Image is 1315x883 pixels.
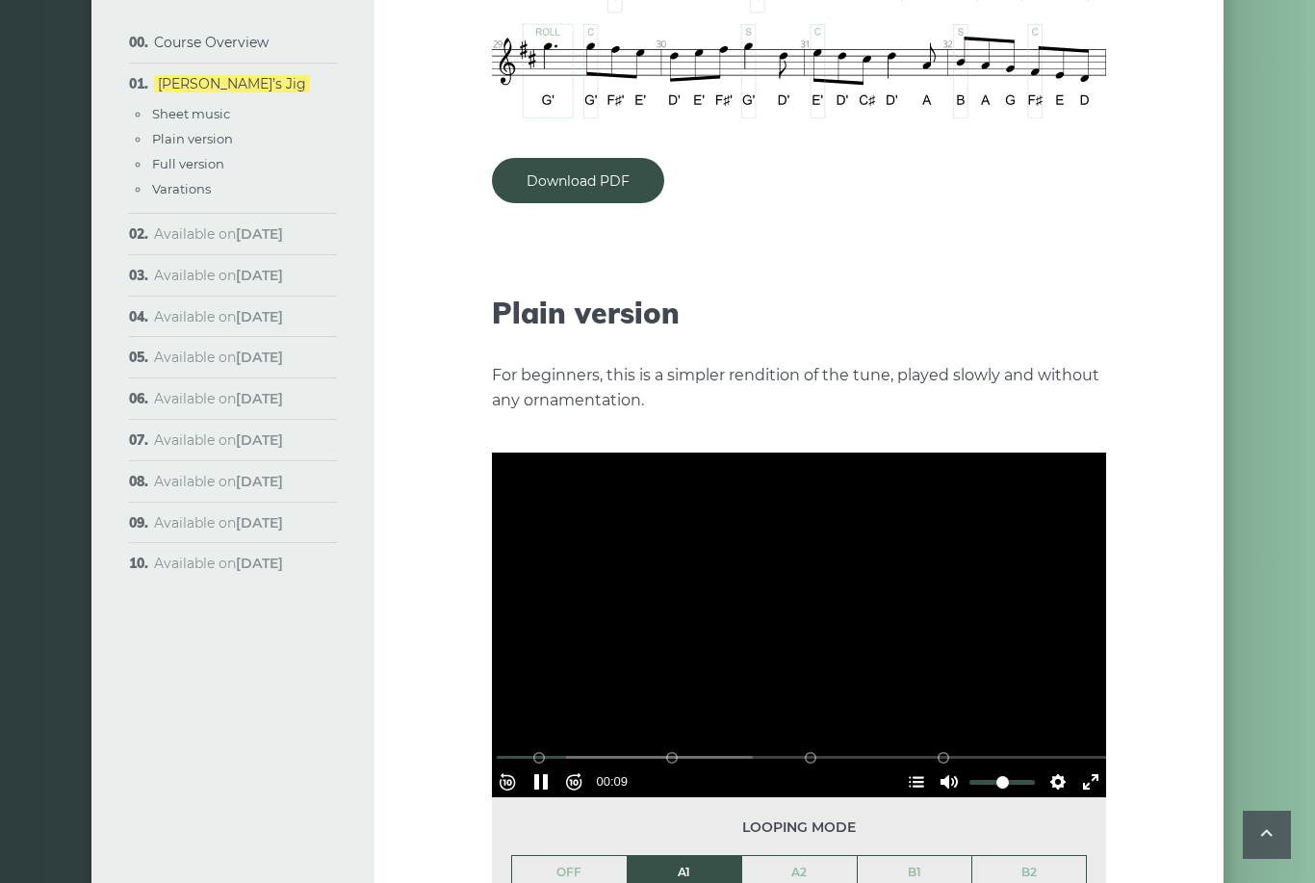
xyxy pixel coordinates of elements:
a: [PERSON_NAME]’s Jig [154,75,310,92]
span: Available on [154,267,283,284]
a: Sheet music [152,106,230,121]
strong: [DATE] [236,555,283,572]
strong: [DATE] [236,514,283,532]
a: Plain version [152,131,233,146]
a: Course Overview [154,34,269,51]
p: For beginners, this is a simpler rendition of the tune, played slowly and without any ornamentation. [492,363,1106,413]
a: Full version [152,156,224,171]
span: Available on [154,225,283,243]
strong: [DATE] [236,267,283,284]
a: Varations [152,181,211,196]
h2: Plain version [492,296,1106,330]
span: Available on [154,308,283,325]
span: Available on [154,349,283,366]
strong: [DATE] [236,431,283,449]
strong: [DATE] [236,473,283,490]
strong: [DATE] [236,308,283,325]
span: Available on [154,390,283,407]
span: Available on [154,514,283,532]
strong: [DATE] [236,390,283,407]
span: Looping mode [511,817,1087,839]
strong: [DATE] [236,225,283,243]
span: Available on [154,473,283,490]
a: Download PDF [492,158,664,203]
span: Available on [154,431,283,449]
span: Available on [154,555,283,572]
strong: [DATE] [236,349,283,366]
